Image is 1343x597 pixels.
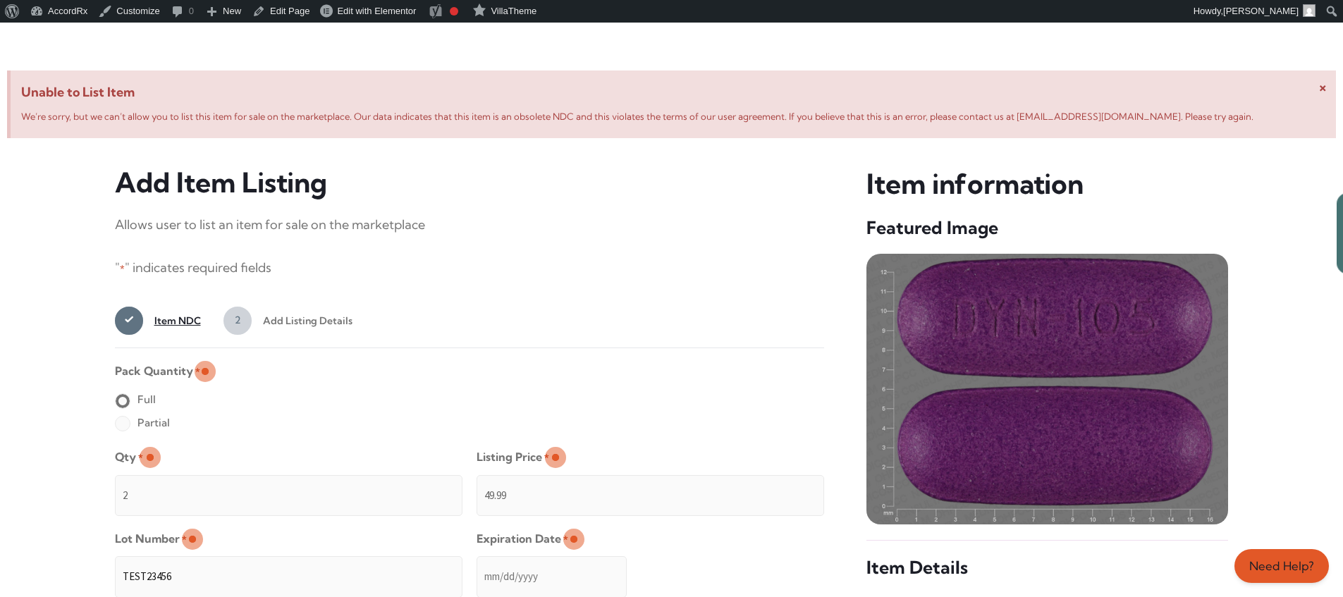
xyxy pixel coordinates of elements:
span: 2 [223,307,252,335]
a: 1Item NDC [115,307,201,335]
h3: Item information [866,166,1228,202]
span: 1 [115,307,143,335]
label: Expiration Date [477,527,568,550]
span: [PERSON_NAME] [1223,6,1299,16]
h5: Featured Image [866,216,1228,240]
label: Qty [115,445,143,469]
input: mm/dd/yyyy [477,556,627,597]
label: Partial [115,412,170,434]
label: Full [115,388,156,411]
legend: Pack Quantity [115,359,200,383]
div: Focus keyphrase not set [450,7,458,16]
span: Edit with Elementor [337,6,416,16]
h3: Add Item Listing [115,166,825,199]
span: Add Listing Details [252,307,352,335]
p: " " indicates required fields [115,257,825,280]
label: Listing Price [477,445,549,469]
a: Need Help? [1234,549,1329,583]
span: Unable to List Item [21,81,1325,104]
p: Allows user to list an item for sale on the marketplace [115,214,825,236]
span: We’re sorry, but we can’t allow you to list this item for sale on the marketplace. Our data indic... [21,111,1253,122]
label: Lot Number [115,527,187,550]
span: × [1319,78,1327,95]
span: Item NDC [143,307,201,335]
h5: Item Details [866,556,1228,579]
